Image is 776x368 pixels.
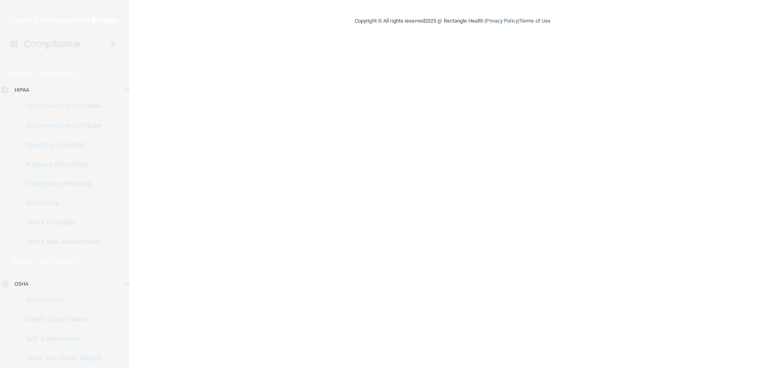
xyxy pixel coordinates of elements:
p: OSHA [11,257,31,266]
p: Injury and Illness Report [5,354,116,362]
p: Documents and Policies [5,102,116,110]
a: Terms of Use [519,18,550,24]
p: OSHA [15,279,28,289]
p: HIPAA Checklist [5,219,116,227]
p: Learn More! [35,257,78,266]
p: Documents [5,296,116,304]
p: HIPAA [15,85,30,95]
h4: Compliance [24,38,80,50]
p: Learn More! [36,69,78,79]
p: HIPAA Risk Assessment [5,238,116,246]
p: Safety Data Sheets [5,315,116,324]
img: PMB logo [10,13,120,29]
p: Documents and Policies [5,122,116,130]
p: HIPAA [11,69,32,79]
a: Privacy Policy [486,18,518,24]
p: Self-Assessment [5,335,116,343]
div: Copyright © All rights reserved 2025 @ Rectangle Health | | [305,8,600,34]
p: Emergency Planning [5,180,116,188]
p: Business Associates [5,160,116,168]
p: Report an Incident [5,141,116,149]
p: Resources [5,199,116,207]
